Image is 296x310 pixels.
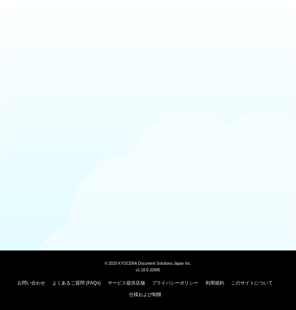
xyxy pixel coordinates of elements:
a: 利用規約 [206,280,224,286]
a: 仕様および制限 [129,292,162,297]
a: サービス提供店舗 [108,280,145,286]
a: このサイトについて [231,280,273,286]
a: よくあるご質問 (FAQs) [52,280,100,286]
span: v1.18.0.32895 [136,267,160,272]
span: © 2025 KYOCERA Document Solutions Japan Inc. [105,261,192,266]
a: プライバシーポリシー [152,280,198,286]
a: お問い合わせ [17,280,45,286]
